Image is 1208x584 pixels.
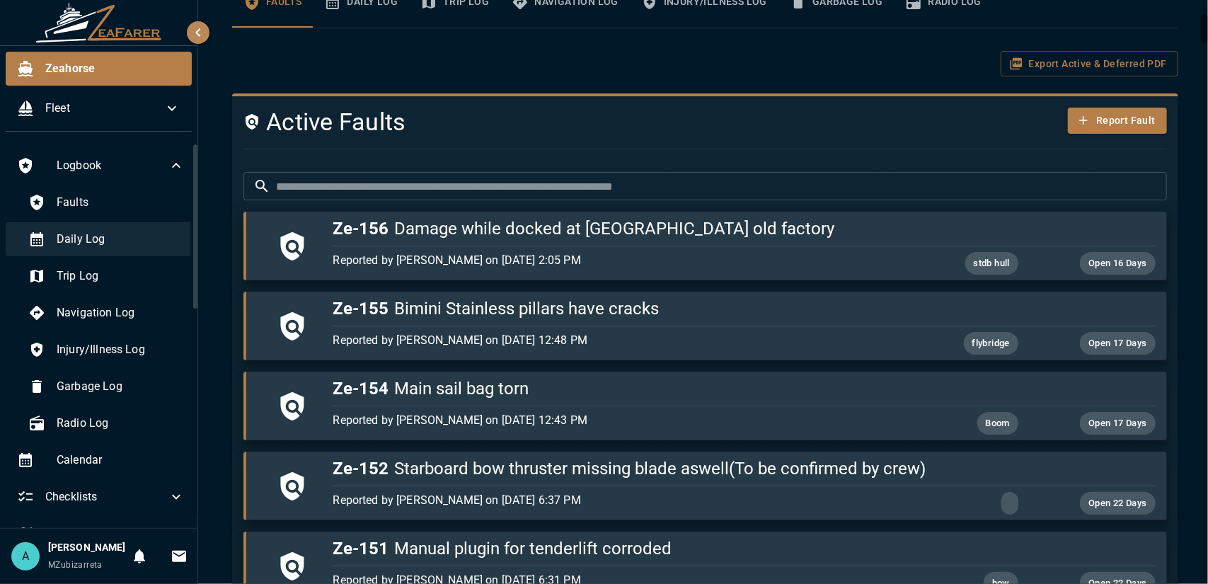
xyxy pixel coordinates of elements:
span: Ze-152 [333,459,389,479]
span: Boom [977,416,1019,432]
span: Open 16 Days [1080,256,1156,272]
span: stdb hull [965,256,1019,272]
div: Checklists [6,480,196,514]
button: Ze-156Damage while docked at [GEOGRAPHIC_DATA] old factoryReported by [PERSON_NAME] on [DATE] 2:0... [243,212,1167,280]
span: Faults [57,194,185,211]
span: Checklists [45,488,168,505]
span: Zeahorse [45,60,180,77]
span: Ze-154 [333,379,389,399]
h6: [PERSON_NAME] [48,540,125,556]
div: Faults [17,185,196,219]
span: Trips [57,525,185,542]
div: Injury/Illness Log [17,333,196,367]
div: Trip Log [17,259,196,293]
div: Navigation Log [17,296,196,330]
div: Fleet [6,91,192,125]
span: Logbook [57,157,168,174]
button: Ze-155Bimini Stainless pillars have cracksReported by [PERSON_NAME] on [DATE] 12:48 PMflybridgeOp... [243,292,1167,360]
span: Garbage Log [57,378,185,395]
h5: Manual plugin for tenderlift corroded [333,537,1155,560]
span: Trip Log [57,268,185,285]
h5: Damage while docked at [GEOGRAPHIC_DATA] old factory [333,217,1155,240]
p: Reported by [PERSON_NAME] on [DATE] 12:48 PM [333,332,881,349]
button: Ze-154Main sail bag tornReported by [PERSON_NAME] on [DATE] 12:43 PMBoomOpen 17 Days [243,372,1167,440]
button: Invitations [165,542,193,571]
img: ZeaFarer Logo [35,3,163,42]
span: Injury/Illness Log [57,341,185,358]
span: Radio Log [57,415,185,432]
h5: Main sail bag torn [333,377,1155,400]
button: Ze-152Starboard bow thruster missing blade aswell(To be confirmed by crew)Reported by [PERSON_NAM... [243,452,1167,520]
span: Ze-151 [333,539,389,559]
span: Open 22 Days [1080,496,1156,512]
span: Fleet [45,100,163,117]
div: Calendar [6,443,196,477]
span: MZubizarreta [48,560,103,570]
span: Navigation Log [57,304,185,321]
p: Reported by [PERSON_NAME] on [DATE] 2:05 PM [333,252,881,269]
div: A [11,542,40,571]
span: flybridge [964,336,1019,352]
div: Radio Log [17,406,196,440]
span: Ze-156 [333,219,389,239]
span: Daily Log [57,231,185,248]
button: Report Fault [1068,108,1167,134]
div: Zeahorse [6,52,192,86]
button: Export Active & Deferred PDF [1001,51,1178,77]
span: Open 17 Days [1080,416,1156,432]
span: Calendar [57,452,185,469]
p: Reported by [PERSON_NAME] on [DATE] 12:43 PM [333,412,881,429]
span: Ze-155 [333,299,389,319]
div: Daily Log [17,222,196,256]
p: Reported by [PERSON_NAME] on [DATE] 6:37 PM [333,492,881,509]
h5: Bimini Stainless pillars have cracks [333,297,1155,320]
div: Logbook [6,149,196,183]
h5: Starboard bow thruster missing blade aswell(To be confirmed by crew) [333,457,1155,480]
span: Open 17 Days [1080,336,1156,352]
div: Garbage Log [17,370,196,403]
div: Trips [6,517,196,551]
button: Notifications [125,542,154,571]
h4: Active Faults [243,108,1011,137]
